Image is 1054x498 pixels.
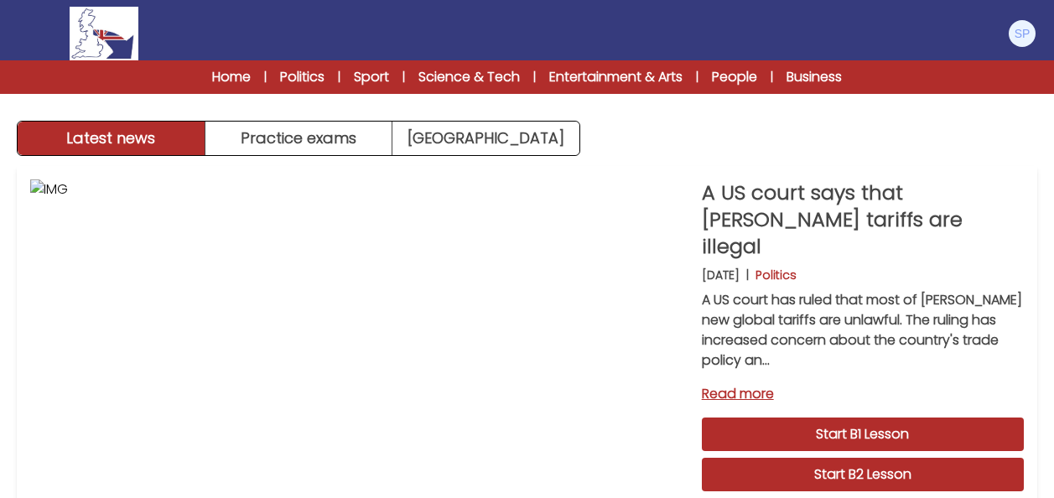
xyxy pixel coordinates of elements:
[354,67,389,87] a: Sport
[392,122,579,155] a: [GEOGRAPHIC_DATA]
[338,69,340,86] span: |
[549,67,683,87] a: Entertainment & Arts
[205,122,393,155] button: Practice exams
[702,384,1024,404] a: Read more
[787,67,842,87] a: Business
[702,290,1024,371] p: A US court has ruled that most of [PERSON_NAME] new global tariffs are unlawful. The ruling has i...
[280,67,325,87] a: Politics
[712,67,757,87] a: People
[702,179,1024,260] p: A US court says that [PERSON_NAME] tariffs are illegal
[746,267,749,283] b: |
[1009,20,1036,47] img: Silvia Pituello
[533,69,536,86] span: |
[702,418,1024,451] a: Start B1 Lesson
[418,67,520,87] a: Science & Tech
[70,7,138,60] img: Logo
[696,69,698,86] span: |
[402,69,405,86] span: |
[702,458,1024,491] a: Start B2 Lesson
[264,69,267,86] span: |
[771,69,773,86] span: |
[212,67,251,87] a: Home
[18,122,205,155] button: Latest news
[755,267,797,283] p: Politics
[702,267,740,283] p: [DATE]
[17,7,191,60] a: Logo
